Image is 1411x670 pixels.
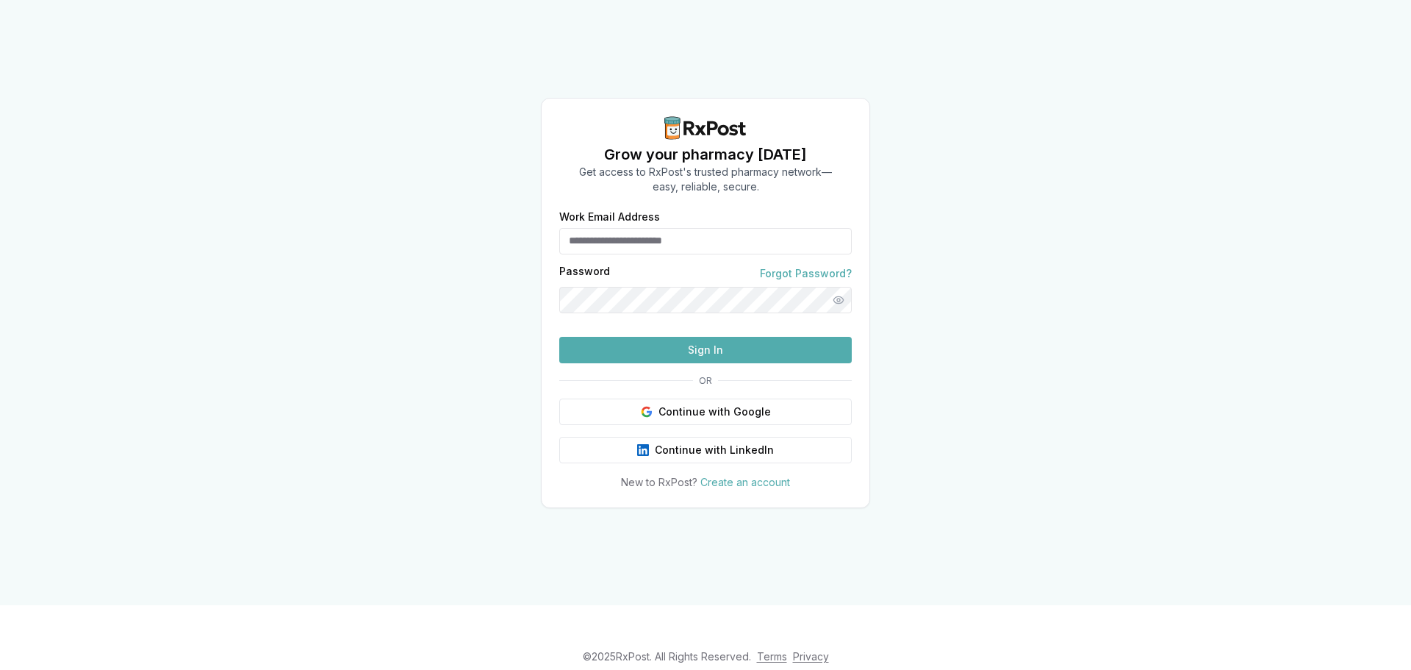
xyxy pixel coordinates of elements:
button: Continue with LinkedIn [559,437,852,463]
a: Privacy [793,650,829,663]
h1: Grow your pharmacy [DATE] [579,144,832,165]
p: Get access to RxPost's trusted pharmacy network— easy, reliable, secure. [579,165,832,194]
span: New to RxPost? [621,476,697,488]
button: Continue with Google [559,399,852,425]
a: Terms [757,650,787,663]
label: Work Email Address [559,212,852,222]
img: RxPost Logo [658,116,753,140]
span: OR [693,375,718,387]
a: Forgot Password? [760,266,852,281]
img: Google [641,406,653,418]
button: Sign In [559,337,852,363]
a: Create an account [700,476,790,488]
label: Password [559,266,610,281]
button: Show password [825,287,852,313]
img: LinkedIn [637,444,649,456]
